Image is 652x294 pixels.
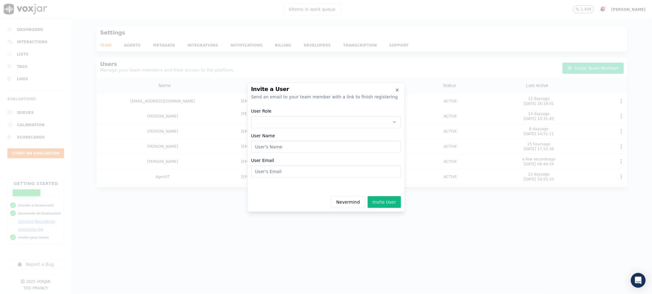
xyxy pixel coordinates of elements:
label: User Role [251,109,272,114]
label: User Name [251,133,275,138]
div: Send an email to your team member with a link to finish registering [251,94,401,100]
h2: Invite a User [251,86,401,92]
button: Invite User [368,196,401,208]
div: Open Intercom Messenger [631,273,646,288]
input: User's Email [251,165,401,178]
button: Nevermind [331,196,365,208]
label: User Email [251,158,274,163]
input: User's Name [251,141,401,153]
